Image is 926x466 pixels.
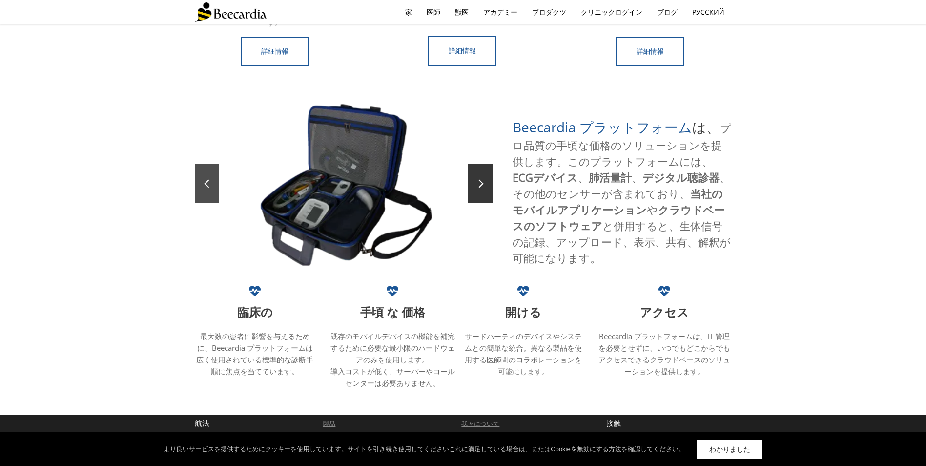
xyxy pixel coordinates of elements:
[642,170,720,185] span: デジタル聴診器
[637,47,664,55] span: 詳細情報
[237,304,273,320] span: 臨床の
[685,1,732,23] a: Русский
[330,366,455,388] span: 導入コストが低く、サーバーやコールセンターは必要ありません。
[692,7,724,17] font: Русский
[360,304,425,320] span: 手頃 な 価格
[448,1,476,23] a: 獣医
[598,331,730,376] span: Beecardia プラットフォームは、IT 管理を必要とせずに、いつでもどこからでもアクセスできるクラウドベースのソリューションを提供します。
[164,445,684,454] div: より良いサービスを提供するためにクッキーを使用しています。サイトを引き続き使用してくださいこれに満足している場合は、 を確認してください。
[330,331,455,364] span: 既存のモバイルデバイスの機能を補完するために必要な最小限のハードウェアのみを使用します。
[606,418,621,428] span: 接触
[589,170,632,185] span: 肺活量計
[449,47,476,55] span: 詳細情報
[323,419,335,428] a: 製品
[195,2,267,22] img: Beecardia
[697,440,762,459] a: わかりました
[196,331,313,376] span: 最大数の患者に影響を与えるために、Beecardia プラットフォームは広く使用されている標準的な診断手順に焦点を当てています。
[461,419,499,428] a: 我々について
[505,304,541,320] span: 開ける
[428,36,496,66] a: 詳細情報
[513,170,578,185] span: ECGデバイス
[513,118,720,136] span: は、
[476,1,525,23] a: アカデミー
[616,37,684,66] a: 詳細情報
[513,121,731,265] span: プロ品質の手頃な価格のソリューションを提供します。このプラットフォームには、 、 、 、その他のセンサーが含まれており、 や と併用すると、生体信号の記録、アップロード、表示、共有、解釈が可能に...
[532,445,621,453] a: またはCookieを無効にする方法
[525,1,574,23] a: プロダクツ
[419,1,448,23] a: 医師
[461,431,487,440] a: 利用規約
[398,1,419,23] a: 家
[241,37,309,66] a: 詳細情報
[483,7,517,17] font: アカデミー
[323,432,335,441] a: 医院
[513,118,692,136] span: Beecardia プラットフォーム
[465,331,582,376] span: サードパーティのデバイスやシステムとの簡単な統合。異なる製品を使用する医師間のコラボレーションを可能にします。
[650,1,685,23] a: ブログ
[261,47,288,55] span: 詳細情報
[455,7,469,17] font: 獣医
[574,1,650,23] a: クリニックログイン
[640,304,689,320] span: アクセス
[195,418,209,428] span: 航法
